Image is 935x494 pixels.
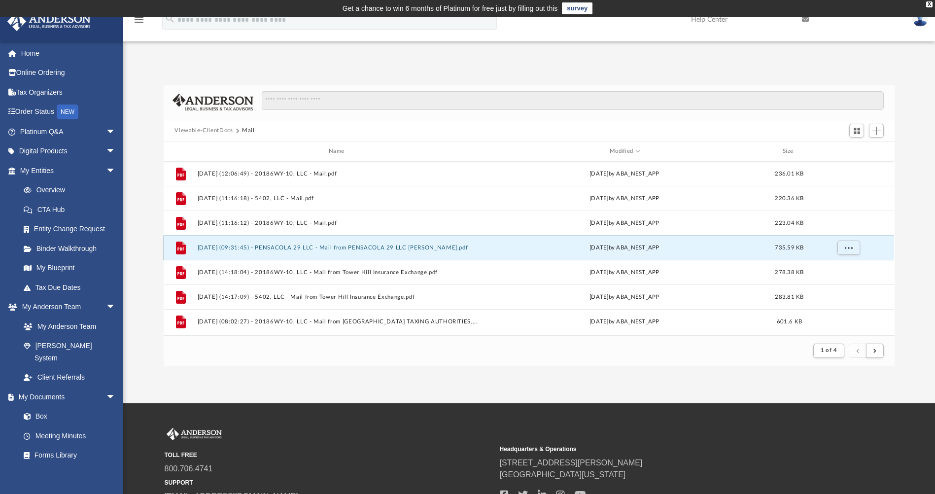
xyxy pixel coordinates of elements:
span: 220.36 KB [775,196,804,201]
a: Home [7,43,131,63]
div: id [168,147,193,156]
span: arrow_drop_down [106,141,126,162]
div: Get a chance to win 6 months of Platinum for free just by filling out this [343,2,558,14]
i: search [165,13,175,24]
a: survey [562,2,592,14]
a: [GEOGRAPHIC_DATA][US_STATE] [500,470,626,479]
span: arrow_drop_down [106,161,126,181]
div: close [926,1,933,7]
span: arrow_drop_down [106,387,126,407]
button: [DATE] (11:16:12) - 20186WY-10, LLC - Mail.pdf [198,220,480,226]
a: [STREET_ADDRESS][PERSON_NAME] [500,459,643,467]
div: NEW [57,105,78,119]
div: [DATE] by ABA_NEST_APP [484,219,765,228]
a: Order StatusNEW [7,102,131,122]
div: [DATE] by ABA_NEST_APP [484,318,765,326]
a: Client Referrals [14,368,126,388]
div: grid [164,161,894,335]
a: Online Ordering [7,63,131,83]
a: CTA Hub [14,200,131,219]
a: Tax Due Dates [14,278,131,297]
a: Platinum Q&Aarrow_drop_down [7,122,131,141]
button: Viewable-ClientDocs [174,126,233,135]
a: Forms Library [14,446,121,465]
img: Anderson Advisors Platinum Portal [165,428,224,441]
span: arrow_drop_down [106,122,126,142]
a: Entity Change Request [14,219,131,239]
a: menu [133,19,145,26]
button: [DATE] (08:02:27) - 20186WY-10, LLC - Mail from [GEOGRAPHIC_DATA] TAXING AUTHORITIES.pdf [198,318,480,325]
a: Overview [14,180,131,200]
a: My Documentsarrow_drop_down [7,387,126,407]
small: SUPPORT [165,478,493,487]
button: [DATE] (14:18:04) - 20186WY-10, LLC - Mail from Tower Hill Insurance Exchange.pdf [198,269,480,276]
input: Search files and folders [262,91,884,110]
a: Digital Productsarrow_drop_down [7,141,131,161]
a: My Anderson Teamarrow_drop_down [7,297,126,317]
a: Binder Walkthrough [14,239,131,258]
a: [PERSON_NAME] System [14,336,126,368]
button: [DATE] (09:31:45) - PENSACOLA 29 LLC - Mail from PENSACOLA 29 LLC [PERSON_NAME].pdf [198,245,480,251]
span: 223.04 KB [775,220,804,226]
small: TOLL FREE [165,451,493,459]
span: 601.6 KB [777,319,802,324]
div: [DATE] by ABA_NEST_APP [484,194,765,203]
button: [DATE] (14:17:09) - 5402, LLC - Mail from Tower Hill Insurance Exchange.pdf [198,294,480,300]
img: User Pic [913,12,928,27]
a: My Entitiesarrow_drop_down [7,161,131,180]
div: Modified [484,147,765,156]
button: 1 of 4 [813,344,844,357]
span: 236.01 KB [775,171,804,176]
button: Switch to Grid View [849,124,864,138]
a: My Blueprint [14,258,126,278]
button: More options [837,241,860,255]
span: arrow_drop_down [106,297,126,318]
span: 1 of 4 [821,348,837,353]
a: 800.706.4741 [165,464,213,473]
span: 283.81 KB [775,294,804,300]
a: My Anderson Team [14,317,121,336]
div: id [814,147,883,156]
a: Box [14,407,121,426]
button: Add [869,124,884,138]
div: [DATE] by ABA_NEST_APP [484,293,765,302]
i: menu [133,14,145,26]
div: [DATE] by ABA_NEST_APP [484,170,765,178]
div: Name [197,147,479,156]
span: 735.59 KB [775,245,804,250]
a: Tax Organizers [7,82,131,102]
button: [DATE] (11:16:18) - 5402, LLC - Mail.pdf [198,195,480,202]
div: Size [770,147,809,156]
img: Anderson Advisors Platinum Portal [4,12,94,31]
div: [DATE] by ABA_NEST_APP [484,268,765,277]
a: Meeting Minutes [14,426,126,446]
span: 278.38 KB [775,270,804,275]
button: [DATE] (12:06:49) - 20186WY-10, LLC - Mail.pdf [198,171,480,177]
button: Mail [242,126,255,135]
div: [DATE] by ABA_NEST_APP [484,244,765,252]
small: Headquarters & Operations [500,445,828,454]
